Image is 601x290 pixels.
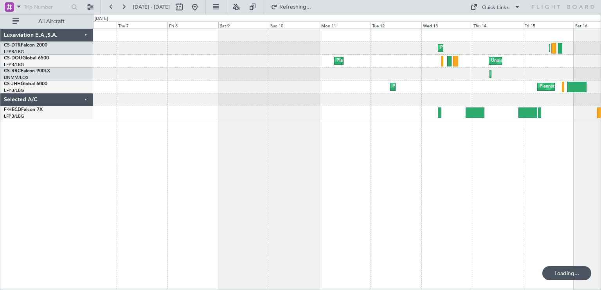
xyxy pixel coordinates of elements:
[4,113,24,119] a: LFPB/LBG
[95,16,108,22] div: [DATE]
[4,75,28,81] a: DNMM/LOS
[4,82,47,86] a: CS-JHHGlobal 6000
[440,42,480,54] div: Planned Maint Sofia
[4,69,50,73] a: CS-RRCFalcon 900LX
[133,4,170,11] span: [DATE] - [DATE]
[4,88,24,93] a: LFPB/LBG
[472,21,523,29] div: Thu 14
[392,81,516,93] div: Planned Maint [GEOGRAPHIC_DATA] ([GEOGRAPHIC_DATA])
[466,1,524,13] button: Quick Links
[523,21,574,29] div: Fri 15
[279,4,312,10] span: Refreshing...
[117,21,167,29] div: Thu 7
[482,4,509,12] div: Quick Links
[4,107,43,112] a: F-HECDFalcon 7X
[4,69,21,73] span: CS-RRC
[9,15,85,28] button: All Aircraft
[542,266,591,280] div: Loading...
[20,19,83,24] span: All Aircraft
[320,21,371,29] div: Mon 11
[24,1,69,13] input: Trip Number
[336,55,460,67] div: Planned Maint [GEOGRAPHIC_DATA] ([GEOGRAPHIC_DATA])
[267,1,314,13] button: Refreshing...
[4,43,47,48] a: CS-DTRFalcon 2000
[371,21,421,29] div: Tue 12
[421,21,472,29] div: Wed 13
[4,62,24,68] a: LFPB/LBG
[4,43,21,48] span: CS-DTR
[4,49,24,55] a: LFPB/LBG
[4,56,49,61] a: CS-DOUGlobal 6500
[4,107,21,112] span: F-HECD
[269,21,320,29] div: Sun 10
[218,21,269,29] div: Sat 9
[4,56,22,61] span: CS-DOU
[167,21,218,29] div: Fri 8
[4,82,21,86] span: CS-JHH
